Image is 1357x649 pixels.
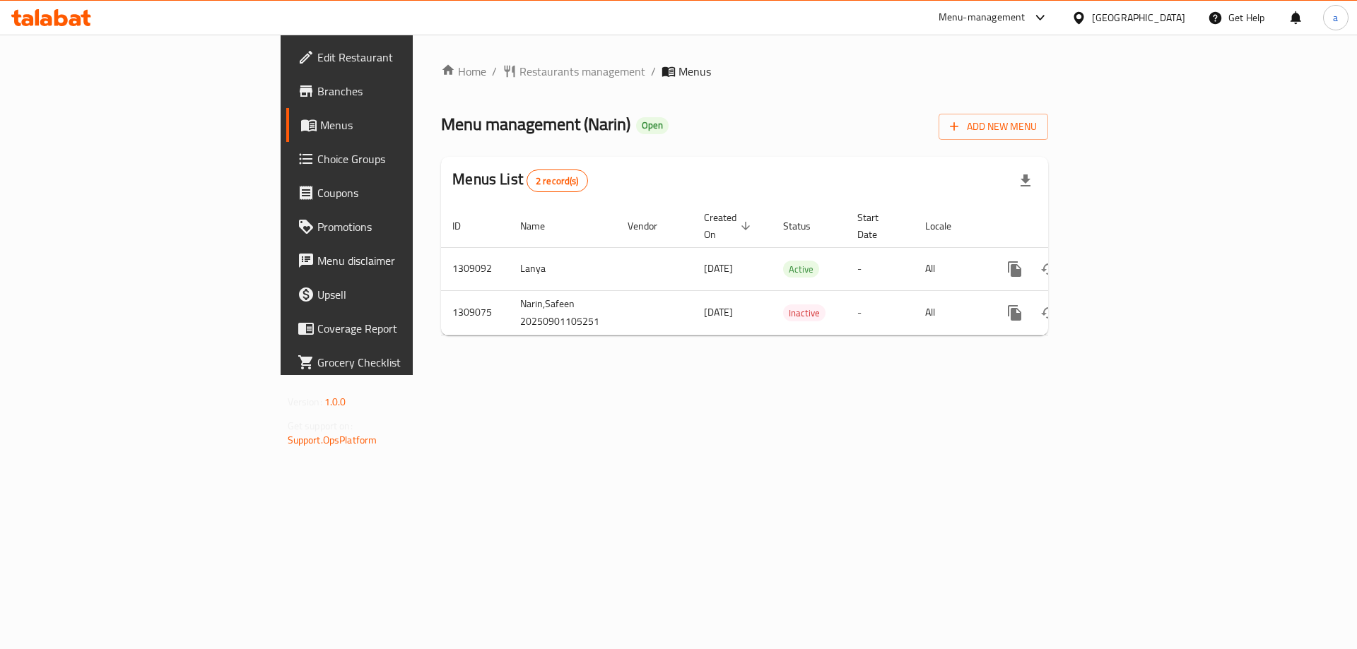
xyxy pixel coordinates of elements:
[939,9,1026,26] div: Menu-management
[441,63,1048,80] nav: breadcrumb
[286,40,507,74] a: Edit Restaurant
[441,108,630,140] span: Menu management ( Narin )
[783,305,826,321] span: Inactive
[1333,10,1338,25] span: a
[636,117,669,134] div: Open
[925,218,970,234] span: Locale
[509,247,616,290] td: Lanya
[286,142,507,176] a: Choice Groups
[1092,10,1185,25] div: [GEOGRAPHIC_DATA]
[317,150,496,167] span: Choice Groups
[288,431,377,449] a: Support.OpsPlatform
[1032,252,1066,286] button: Change Status
[317,320,496,337] span: Coverage Report
[286,278,507,311] a: Upsell
[914,290,987,335] td: All
[452,218,479,234] span: ID
[317,83,496,100] span: Branches
[846,290,914,335] td: -
[704,259,733,278] span: [DATE]
[286,244,507,278] a: Menu disclaimer
[452,169,587,192] h2: Menus List
[288,417,353,435] span: Get support on:
[441,205,1145,335] table: enhanced table
[987,205,1145,248] th: Actions
[783,218,829,234] span: Status
[520,218,563,234] span: Name
[914,247,987,290] td: All
[320,117,496,133] span: Menus
[286,108,507,142] a: Menus
[317,49,496,66] span: Edit Restaurant
[317,252,496,269] span: Menu disclaimer
[1032,296,1066,330] button: Change Status
[317,218,496,235] span: Promotions
[704,209,755,243] span: Created On
[286,311,507,345] a: Coverage Report
[286,210,507,244] a: Promotions
[288,393,322,411] span: Version:
[317,286,496,303] span: Upsell
[950,118,1037,136] span: Add New Menu
[651,63,656,80] li: /
[628,218,676,234] span: Vendor
[527,174,587,188] span: 2 record(s)
[527,169,588,192] div: Total records count
[846,247,914,290] td: -
[1009,164,1042,198] div: Export file
[998,252,1032,286] button: more
[678,63,711,80] span: Menus
[509,290,616,335] td: Narin,Safeen 20250901105251
[286,74,507,108] a: Branches
[704,303,733,321] span: [DATE]
[939,114,1048,140] button: Add New Menu
[519,63,645,80] span: Restaurants management
[998,296,1032,330] button: more
[857,209,897,243] span: Start Date
[317,354,496,371] span: Grocery Checklist
[783,261,819,278] span: Active
[317,184,496,201] span: Coupons
[286,176,507,210] a: Coupons
[636,119,669,131] span: Open
[324,393,346,411] span: 1.0.0
[503,63,645,80] a: Restaurants management
[286,345,507,379] a: Grocery Checklist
